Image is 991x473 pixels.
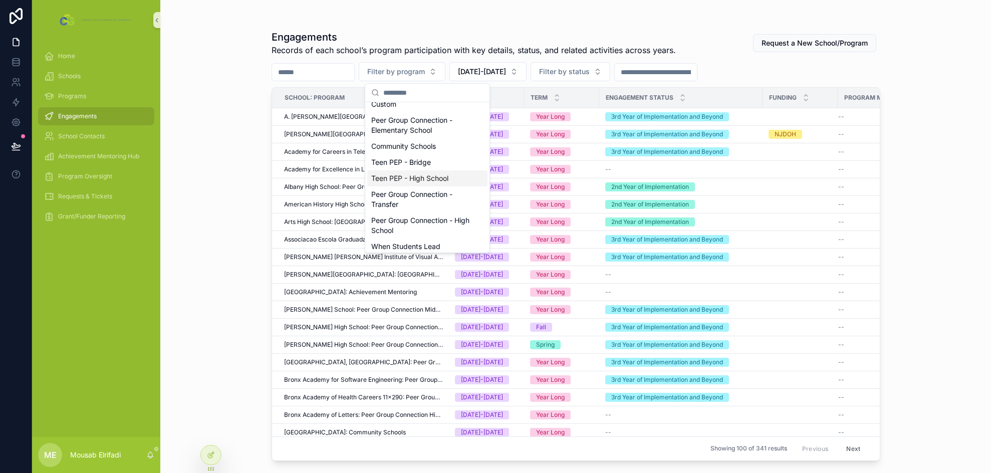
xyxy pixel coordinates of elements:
a: 2nd Year of Implementation [605,182,757,191]
div: 3rd Year of Implementation and Beyond [611,147,723,156]
div: [DATE]-[DATE] [461,428,503,437]
a: -- [838,376,901,384]
a: -- [838,165,901,173]
a: -- [838,341,901,349]
div: Teen PEP - High School [367,170,487,186]
button: Select Button [359,62,445,81]
div: Year Long [536,375,565,384]
a: Requests & Tickets [38,187,154,205]
div: NJDOH [775,130,796,139]
a: [PERSON_NAME] [PERSON_NAME] Institute of Visual Arts High School: Peer Group Connection High School [284,253,443,261]
div: Year Long [536,428,565,437]
span: [PERSON_NAME] High School: Peer Group Connection High School [284,323,443,331]
span: Program Manager [844,94,906,102]
span: -- [838,165,844,173]
a: [DATE]-[DATE] [455,375,518,384]
div: Year Long [536,182,565,191]
div: Year Long [536,288,565,297]
span: -- [838,288,844,296]
a: [DATE]-[DATE] [455,270,518,279]
a: [GEOGRAPHIC_DATA]: Achievement Mentoring [284,288,443,296]
span: -- [838,130,844,138]
a: Spring [530,340,593,349]
a: 3rd Year of Implementation and Beyond [605,393,757,402]
span: ME [44,449,57,461]
span: Academy for Excellence in Leadership: Peer Group Connection High School [284,165,443,173]
div: 3rd Year of Implementation and Beyond [611,130,723,139]
a: [DATE]-[DATE] [455,410,518,419]
button: Request a New School/Program [753,34,876,52]
a: -- [838,235,901,244]
span: Home [58,52,75,60]
a: [PERSON_NAME] School: Peer Group Connection Middle School [284,306,443,314]
a: -- [838,271,901,279]
div: Year Long [536,305,565,314]
a: Year Long [530,358,593,367]
a: [DATE]-[DATE] [455,428,518,437]
a: [DATE]-[DATE] [455,393,518,402]
a: Year Long [530,235,593,244]
div: [DATE]-[DATE] [461,288,503,297]
a: Year Long [530,253,593,262]
span: -- [838,358,844,366]
span: Requests & Tickets [58,192,112,200]
a: [PERSON_NAME] High School: Peer Group Connection High School [284,341,443,349]
span: -- [838,253,844,261]
a: 3rd Year of Implementation and Beyond [605,305,757,314]
a: 3rd Year of Implementation and Beyond [605,130,757,139]
a: [DATE]-[DATE] [455,340,518,349]
span: School Contacts [58,132,105,140]
a: Year Long [530,270,593,279]
span: -- [605,271,611,279]
div: Year Long [536,200,565,209]
div: [DATE]-[DATE] [461,340,503,349]
div: Spring [536,340,555,349]
span: Program Oversight [58,172,112,180]
span: Academy for Careers in Television and Film: Peer Group Connection High School [284,148,443,156]
a: -- [605,428,757,436]
p: Mousab Elrifadi [70,450,121,460]
a: Fall [530,323,593,332]
a: Associacao Escola Graduada de [GEOGRAPHIC_DATA]: Peer Group Connection High School [284,235,443,244]
div: Year Long [536,235,565,244]
div: 3rd Year of Implementation and Beyond [611,340,723,349]
span: -- [838,113,844,121]
span: [GEOGRAPHIC_DATA]: Achievement Mentoring [284,288,417,296]
a: [PERSON_NAME][GEOGRAPHIC_DATA]: Teen [GEOGRAPHIC_DATA] [284,130,443,138]
div: Year Long [536,253,565,262]
a: -- [838,288,901,296]
div: Fall [536,323,546,332]
span: -- [838,341,844,349]
span: -- [838,271,844,279]
div: 3rd Year of Implementation and Beyond [611,393,723,402]
span: -- [838,393,844,401]
a: NJDOH [769,130,832,139]
a: A. [PERSON_NAME][GEOGRAPHIC_DATA]: Peer Group Connection High School [284,113,443,121]
span: -- [838,183,844,191]
div: [DATE]-[DATE] [461,253,503,262]
a: [DATE]-[DATE] [455,253,518,262]
div: Year Long [536,217,565,226]
span: -- [838,411,844,419]
a: Schools [38,67,154,85]
button: Select Button [531,62,610,81]
div: Year Long [536,147,565,156]
span: -- [838,200,844,208]
a: Year Long [530,375,593,384]
div: Suggestions [365,102,489,253]
a: [GEOGRAPHIC_DATA], [GEOGRAPHIC_DATA]: Peer Group Connection High School [284,358,443,366]
a: Arts High School: [GEOGRAPHIC_DATA] [284,218,443,226]
img: App logo [58,12,134,28]
a: -- [838,323,901,331]
div: 2nd Year of Implementation [611,217,689,226]
a: -- [838,183,901,191]
span: -- [838,428,844,436]
a: 3rd Year of Implementation and Beyond [605,340,757,349]
a: 3rd Year of Implementation and Beyond [605,112,757,121]
div: [DATE]-[DATE] [461,358,503,367]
